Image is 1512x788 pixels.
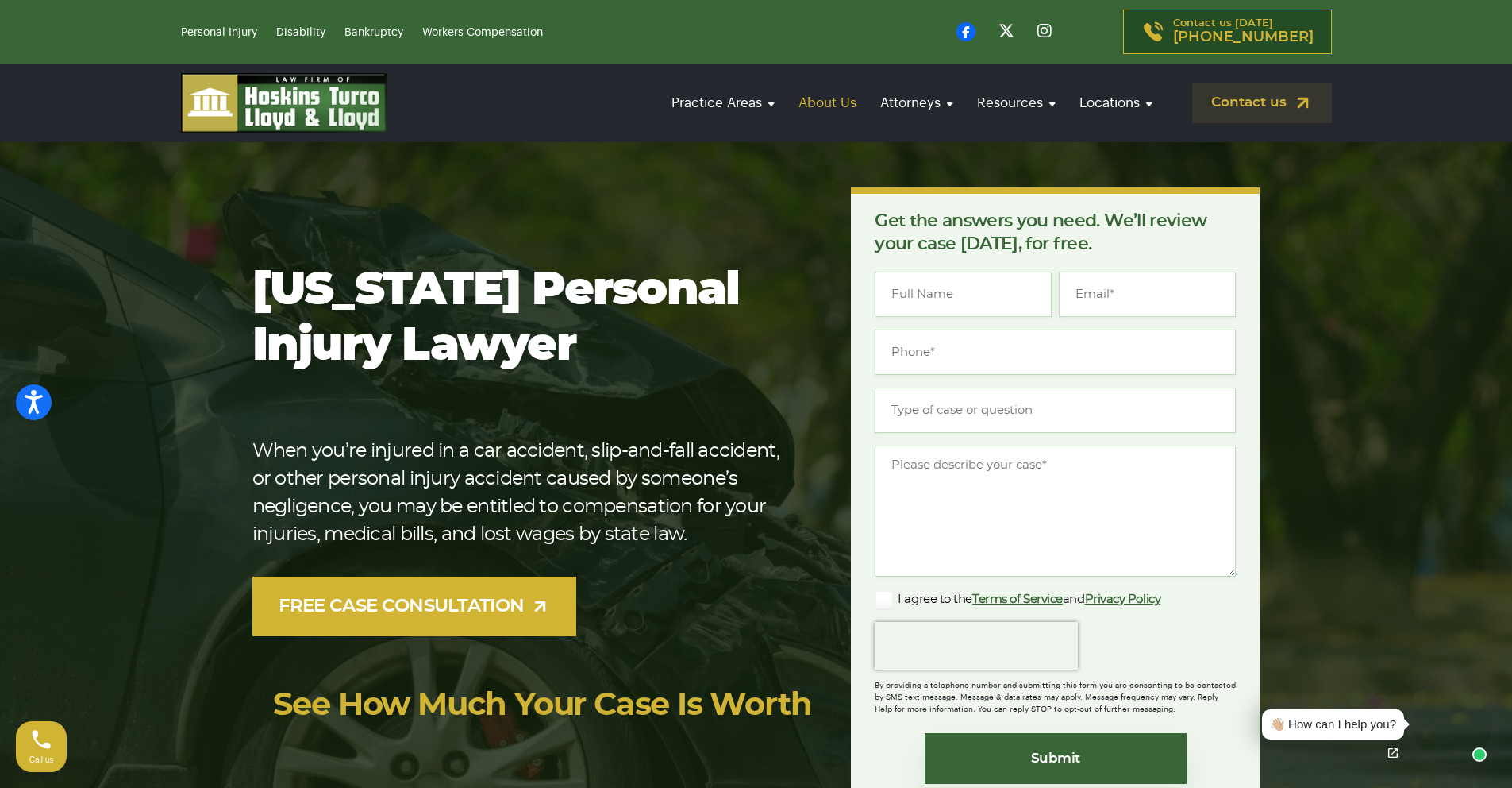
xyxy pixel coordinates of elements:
p: When you’re injured in a car accident, slip-and-fall accident, or other personal injury accident ... [252,438,801,549]
img: arrow-up-right-light.svg [530,597,550,616]
span: [PHONE_NUMBER] [1173,29,1314,45]
a: See How Much Your Case Is Worth [273,689,812,721]
input: Type of case or question [875,388,1236,433]
a: Practice Areas [664,80,783,126]
h1: [US_STATE] Personal Injury Lawyer [252,263,801,374]
a: Disability [276,27,325,38]
img: logo [181,73,387,133]
label: I agree to the and [875,590,1160,609]
div: 👋🏼 How can I help you? [1270,716,1396,734]
a: Workers Compensation [422,27,543,38]
div: By providing a telephone number and submitting this form you are consenting to be contacted by SM... [875,670,1236,716]
p: Contact us [DATE] [1173,18,1314,45]
input: Full Name [875,272,1052,317]
a: Personal Injury [181,27,257,38]
iframe: reCAPTCHA [875,622,1078,670]
a: Bankruptcy [344,27,403,38]
input: Email* [1059,272,1236,317]
a: Open chat [1376,736,1410,770]
a: FREE CASE CONSULTATION [252,577,577,636]
span: Call us [29,755,54,764]
a: Resources [969,80,1064,126]
a: Attorneys [872,80,961,126]
a: Terms of Service [972,593,1063,605]
a: Privacy Policy [1085,593,1161,605]
a: Contact us [1192,83,1332,123]
p: Get the answers you need. We’ll review your case [DATE], for free. [875,210,1236,256]
a: About Us [791,80,864,126]
input: Submit [925,733,1187,784]
a: Locations [1071,80,1160,126]
input: Phone* [875,330,1236,375]
a: Contact us [DATE][PHONE_NUMBER] [1123,10,1332,54]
